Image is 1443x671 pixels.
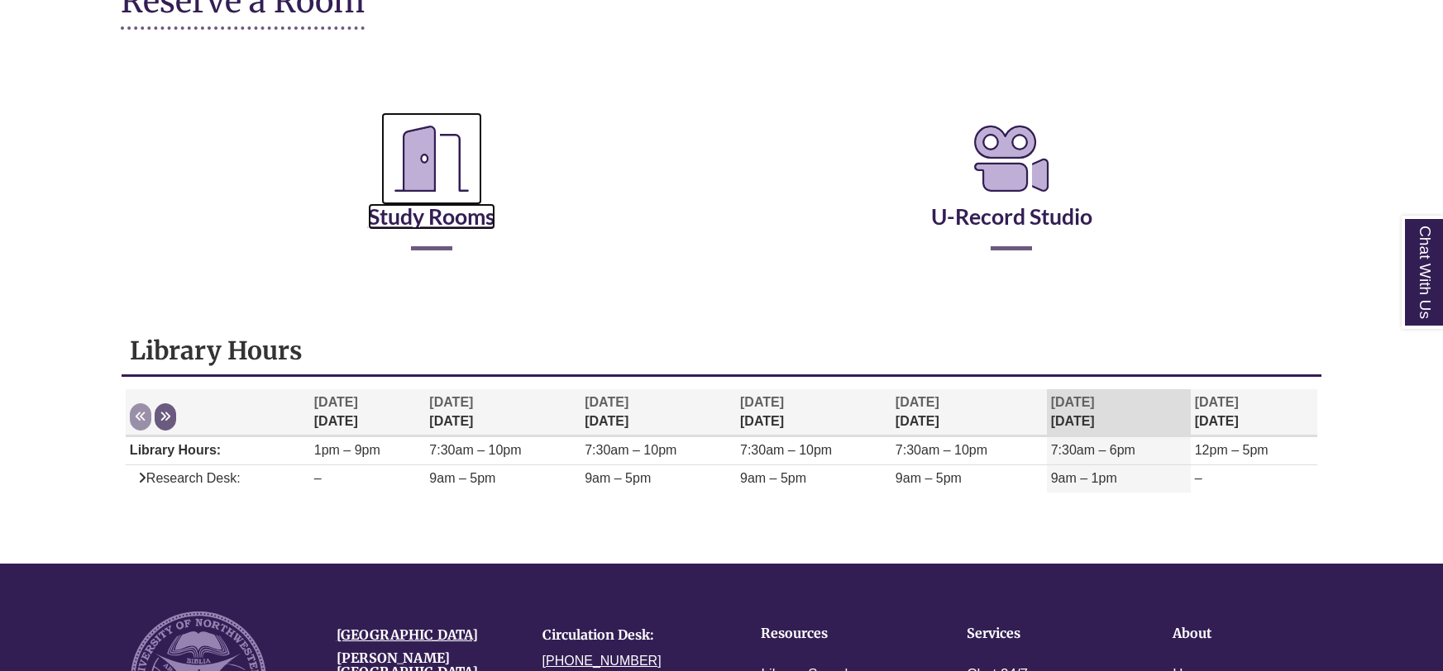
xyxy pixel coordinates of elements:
h4: Services [967,626,1121,641]
span: 9am – 1pm [1051,471,1117,485]
span: – [1195,471,1202,485]
span: 7:30am – 10pm [740,443,832,457]
span: 7:30am – 10pm [429,443,521,457]
a: [GEOGRAPHIC_DATA] [337,626,478,643]
h4: Resources [761,626,915,641]
div: Library Hours [122,326,1321,521]
h4: Circulation Desk: [542,628,724,643]
button: Next week [155,403,176,431]
span: 9am – 5pm [740,471,806,485]
span: [DATE] [740,395,784,409]
th: [DATE] [891,389,1047,436]
a: [PHONE_NUMBER] [542,654,662,668]
span: 7:30am – 10pm [896,443,987,457]
span: [DATE] [429,395,473,409]
div: Reserve a Room [121,71,1322,299]
span: 7:30am – 6pm [1051,443,1135,457]
a: U-Record Studio [931,162,1092,230]
span: – [314,471,322,485]
th: [DATE] [581,389,736,436]
span: [DATE] [585,395,628,409]
th: [DATE] [1191,389,1317,436]
span: 9am – 5pm [896,471,962,485]
td: Library Hours: [126,437,310,465]
span: 1pm – 9pm [314,443,380,457]
h1: Library Hours [130,335,1313,366]
th: [DATE] [1047,389,1191,436]
span: [DATE] [1051,395,1095,409]
th: [DATE] [310,389,426,436]
button: Previous week [130,403,151,431]
h4: About [1173,626,1327,641]
span: Research Desk: [130,471,241,485]
th: [DATE] [425,389,581,436]
span: 12pm – 5pm [1195,443,1269,457]
div: Libchat [121,539,1322,547]
span: 9am – 5pm [429,471,495,485]
a: Study Rooms [368,162,495,230]
span: 7:30am – 10pm [585,443,676,457]
span: 9am – 5pm [585,471,651,485]
span: [DATE] [1195,395,1239,409]
span: [DATE] [314,395,358,409]
th: [DATE] [736,389,891,436]
span: [DATE] [896,395,939,409]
